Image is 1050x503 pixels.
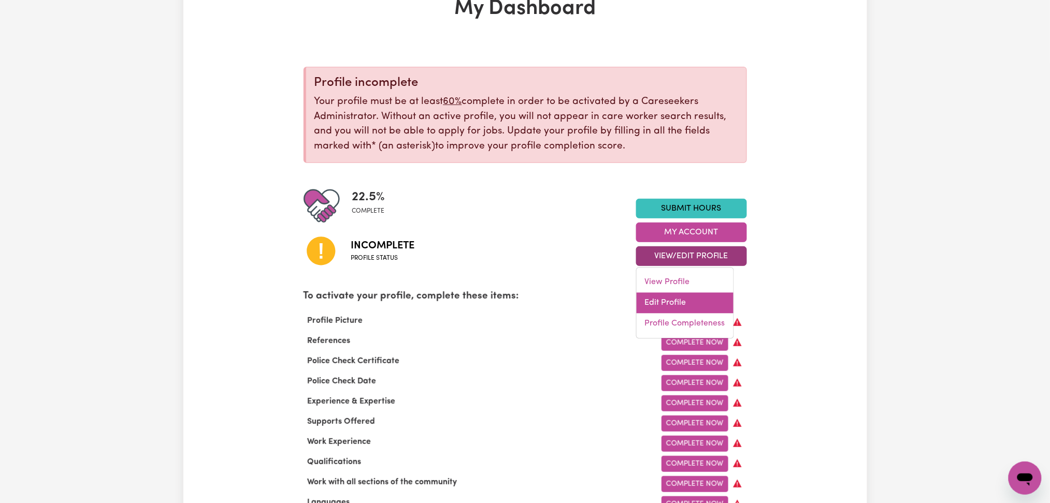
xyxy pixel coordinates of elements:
a: Complete Now [661,416,728,432]
a: Edit Profile [637,293,733,314]
span: Experience & Expertise [304,397,400,406]
button: My Account [636,223,747,242]
div: Profile incomplete [314,76,738,91]
a: Submit Hours [636,199,747,218]
span: Police Check Certificate [304,357,404,365]
iframe: Button to launch messaging window [1009,462,1042,495]
div: Profile completeness: 22.5% [352,188,394,224]
a: Profile Completeness [637,314,733,334]
span: 22.5 % [352,188,385,206]
u: 60% [443,97,462,107]
span: Work Experience [304,438,376,446]
a: Complete Now [661,395,728,411]
span: Work with all sections of the community [304,478,462,486]
div: View/Edit Profile [636,268,734,339]
a: Complete Now [661,335,728,351]
a: Complete Now [661,476,728,492]
span: Profile status [351,254,415,263]
span: Qualifications [304,458,366,466]
span: Police Check Date [304,377,381,386]
a: View Profile [637,272,733,293]
span: Supports Offered [304,418,380,426]
a: Complete Now [661,456,728,472]
a: Complete Now [661,436,728,452]
p: Your profile must be at least complete in order to be activated by a Careseekers Administrator. W... [314,95,738,154]
span: Incomplete [351,238,415,254]
span: References [304,337,355,345]
span: Profile Picture [304,317,367,325]
p: To activate your profile, complete these items: [304,289,747,304]
span: complete [352,206,385,216]
button: View/Edit Profile [636,246,747,266]
span: an asterisk [372,141,436,151]
a: Complete Now [661,355,728,371]
a: Complete Now [661,375,728,391]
